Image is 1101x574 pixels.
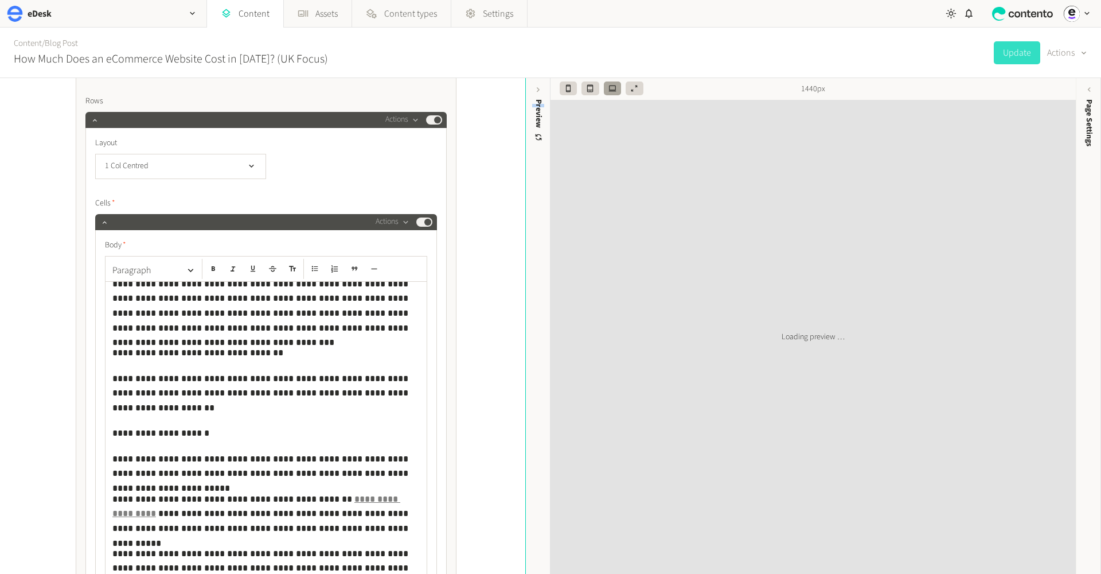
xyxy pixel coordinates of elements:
button: Paragraph [108,259,200,282]
button: Actions [385,113,419,127]
h2: eDesk [28,7,52,21]
button: Actions [1047,41,1087,64]
img: Unni Nambiar [1064,6,1080,22]
div: Preview [533,99,545,142]
button: Update [994,41,1040,64]
span: Page Settings [1083,99,1095,146]
a: Content [14,37,42,49]
p: Loading preview … [782,331,845,343]
span: Content types [384,7,437,21]
a: Blog Post [45,37,78,49]
span: Cells [95,197,115,210]
h2: How Much Does an eCommerce Website Cost in [DATE]? (UK Focus) [14,51,328,68]
span: 1440px [801,83,825,95]
span: / [42,37,45,49]
img: eDesk [7,6,23,22]
span: Layout [95,137,117,149]
span: Body [105,239,126,251]
span: Settings [483,7,513,21]
button: Actions [376,215,409,229]
span: Rows [85,95,103,107]
button: 1 Col Centred [95,154,266,179]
